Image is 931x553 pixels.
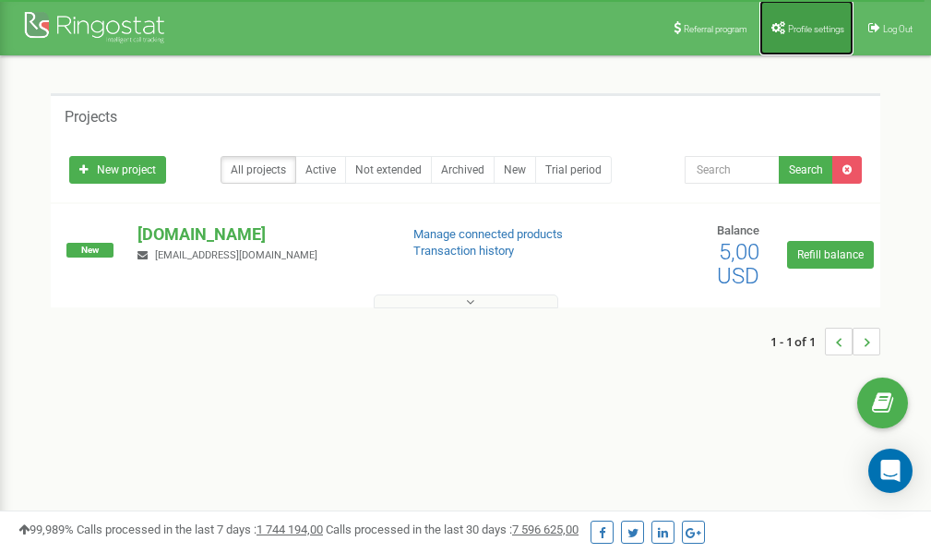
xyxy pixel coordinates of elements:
[684,24,747,34] span: Referral program
[779,156,833,184] button: Search
[717,239,759,289] span: 5,00 USD
[868,449,913,493] div: Open Intercom Messenger
[326,523,579,536] span: Calls processed in the last 30 days :
[66,243,113,258] span: New
[685,156,780,184] input: Search
[413,244,514,258] a: Transaction history
[883,24,913,34] span: Log Out
[257,523,323,536] u: 1 744 194,00
[77,523,323,536] span: Calls processed in the last 7 days :
[65,109,117,126] h5: Projects
[155,249,317,261] span: [EMAIL_ADDRESS][DOMAIN_NAME]
[717,223,759,237] span: Balance
[345,156,432,184] a: Not extended
[770,309,880,374] nav: ...
[221,156,296,184] a: All projects
[18,523,74,536] span: 99,989%
[512,523,579,536] u: 7 596 625,00
[770,328,825,355] span: 1 - 1 of 1
[494,156,536,184] a: New
[788,24,844,34] span: Profile settings
[69,156,166,184] a: New project
[137,222,383,246] p: [DOMAIN_NAME]
[413,227,563,241] a: Manage connected products
[787,241,874,269] a: Refill balance
[535,156,612,184] a: Trial period
[431,156,495,184] a: Archived
[295,156,346,184] a: Active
